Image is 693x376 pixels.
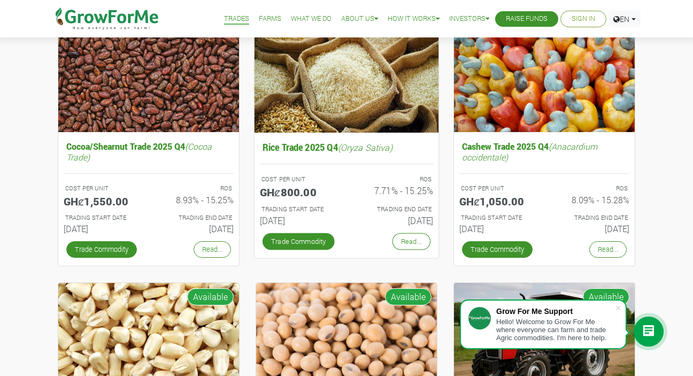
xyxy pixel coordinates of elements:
h6: 7.71% - 15.25% [355,185,433,196]
a: Rice Trade 2025 Q4(Oryza Sativa) COST PER UNIT GHȼ800.00 ROS 7.71% - 15.25% TRADING START DATE [D... [260,139,433,230]
h5: GHȼ800.00 [260,185,338,198]
a: Read... [392,233,430,250]
a: How it Works [388,13,440,25]
p: Estimated Trading End Date [356,204,432,213]
span: Available [385,288,432,305]
a: Raise Funds [506,13,548,25]
h6: [DATE] [552,224,629,234]
p: Estimated Trading End Date [554,213,628,222]
a: Read... [589,241,627,258]
a: What We Do [291,13,332,25]
p: COST PER UNIT [261,174,337,183]
a: Farms [259,13,281,25]
a: Trade Commodity [263,233,335,250]
img: growforme image [58,11,239,133]
h6: 8.93% - 15.25% [157,195,234,205]
i: (Anacardium occidentale) [462,141,597,162]
div: Grow For Me Support [496,307,615,316]
p: Estimated Trading Start Date [261,204,337,213]
a: About Us [341,13,378,25]
a: Sign In [572,13,595,25]
a: Trades [224,13,249,25]
i: (Cocoa Trade) [66,141,212,162]
img: growforme image [255,9,439,132]
h5: Cocoa/Shearnut Trade 2025 Q4 [64,139,234,164]
h6: 8.09% - 15.28% [552,195,629,205]
h6: [DATE] [157,224,234,234]
i: (Oryza Sativa) [338,141,392,152]
a: Read... [194,241,231,258]
h6: [DATE] [355,215,433,226]
a: Trade Commodity [66,241,137,258]
h5: GHȼ1,050.00 [459,195,536,208]
a: Cocoa/Shearnut Trade 2025 Q4(Cocoa Trade) COST PER UNIT GHȼ1,550.00 ROS 8.93% - 15.25% TRADING ST... [64,139,234,238]
p: COST PER UNIT [65,184,139,193]
p: COST PER UNIT [461,184,535,193]
p: ROS [356,174,432,183]
div: Hello! Welcome to Grow For Me where everyone can farm and trade Agric commodities. I'm here to help. [496,318,615,342]
h5: Rice Trade 2025 Q4 [260,139,433,155]
h6: [DATE] [260,215,338,226]
h6: [DATE] [64,224,141,234]
p: ROS [158,184,232,193]
a: Cashew Trade 2025 Q4(Anacardium occidentale) COST PER UNIT GHȼ1,050.00 ROS 8.09% - 15.28% TRADING... [459,139,629,238]
p: Estimated Trading Start Date [65,213,139,222]
h6: [DATE] [459,224,536,234]
h5: GHȼ1,550.00 [64,195,141,208]
a: Investors [449,13,489,25]
a: Trade Commodity [462,241,533,258]
span: Available [187,288,234,305]
p: Estimated Trading End Date [158,213,232,222]
span: Available [583,288,629,305]
p: ROS [554,184,628,193]
p: Estimated Trading Start Date [461,213,535,222]
h5: Cashew Trade 2025 Q4 [459,139,629,164]
a: EN [609,11,641,27]
img: growforme image [454,11,635,133]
